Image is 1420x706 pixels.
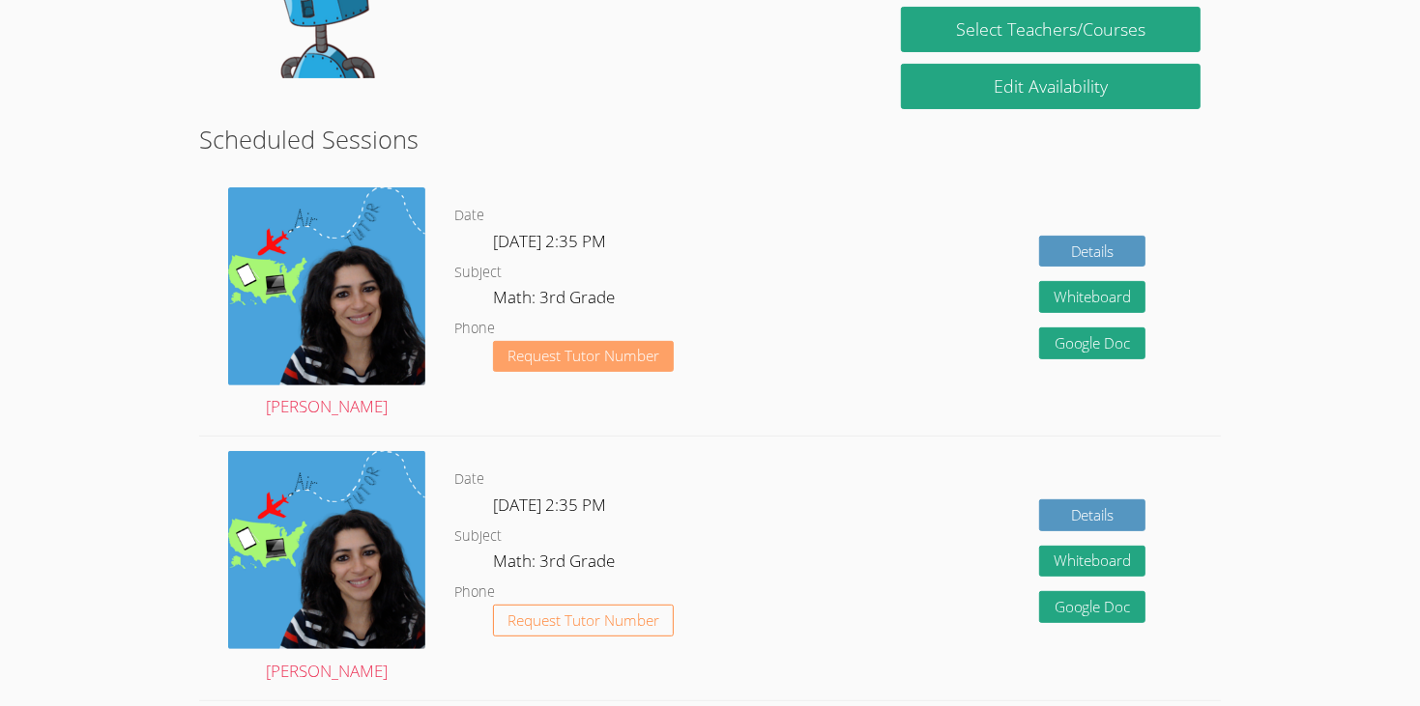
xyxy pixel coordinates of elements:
button: Whiteboard [1039,546,1145,578]
button: Request Tutor Number [493,605,674,636]
a: [PERSON_NAME] [228,451,425,685]
a: Select Teachers/Courses [901,7,1201,52]
dt: Subject [454,261,502,285]
h2: Scheduled Sessions [199,121,1222,157]
a: Google Doc [1039,327,1145,359]
button: Whiteboard [1039,281,1145,313]
span: Request Tutor Number [507,349,659,363]
dt: Date [454,467,484,492]
span: [DATE] 2:35 PM [493,230,606,252]
dd: Math: 3rd Grade [493,284,619,317]
a: [PERSON_NAME] [228,187,425,421]
img: air%20tutor%20avatar.png [228,187,425,384]
dd: Math: 3rd Grade [493,548,619,580]
dt: Date [454,204,484,228]
dt: Subject [454,524,502,549]
img: air%20tutor%20avatar.png [228,451,425,648]
button: Request Tutor Number [493,341,674,373]
dt: Phone [454,580,495,605]
dt: Phone [454,317,495,341]
span: Request Tutor Number [507,613,659,628]
a: Edit Availability [901,64,1201,109]
span: [DATE] 2:35 PM [493,494,606,516]
a: Google Doc [1039,591,1145,623]
a: Details [1039,499,1145,531]
a: Details [1039,236,1145,268]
